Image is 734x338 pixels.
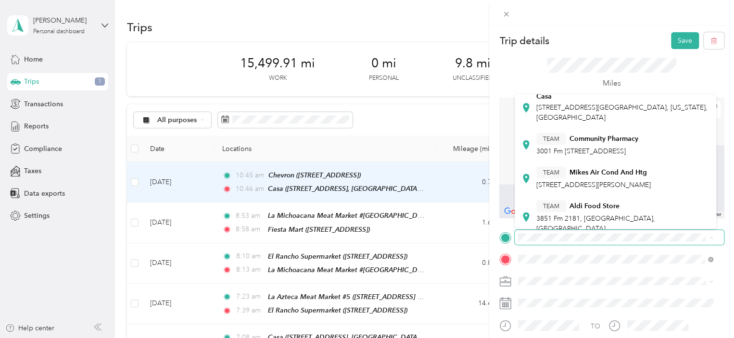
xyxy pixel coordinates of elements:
[569,135,638,143] strong: Community Pharmacy
[536,103,708,122] span: [STREET_ADDRESS][GEOGRAPHIC_DATA], [US_STATE], [GEOGRAPHIC_DATA]
[569,168,647,177] strong: Mikes Air Cond And Htg
[536,92,552,101] strong: Casa
[680,284,734,338] iframe: Everlance-gr Chat Button Frame
[502,205,533,218] a: Open this area in Google Maps (opens a new window)
[543,168,559,177] span: TEAM
[543,202,559,211] span: TEAM
[536,200,566,212] button: TEAM
[536,166,566,178] button: TEAM
[499,34,549,48] p: Trip details
[543,135,559,143] span: TEAM
[591,321,600,331] div: TO
[536,147,626,155] span: 3001 Fm [STREET_ADDRESS]
[569,202,620,211] strong: Aldi Food Store
[603,77,621,89] p: Miles
[536,214,655,233] span: 3851 Fm 2181, [GEOGRAPHIC_DATA], [GEOGRAPHIC_DATA]
[671,32,699,49] button: Save
[502,205,533,218] img: Google
[536,181,651,189] span: [STREET_ADDRESS][PERSON_NAME]
[536,133,566,145] button: TEAM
